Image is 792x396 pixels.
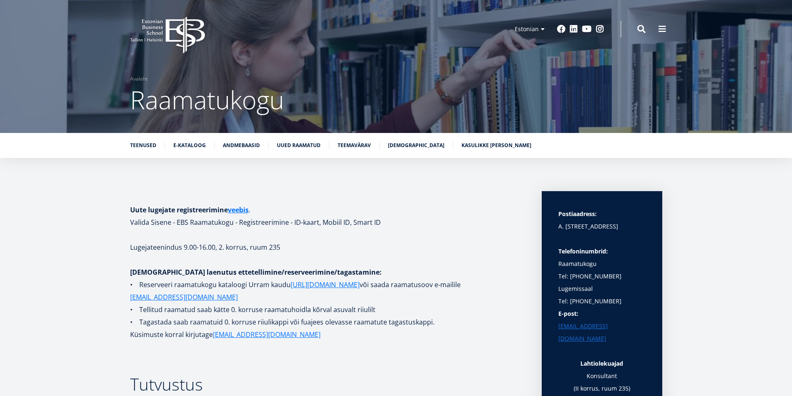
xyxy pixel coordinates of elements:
a: veebis [228,204,249,216]
strong: Postiaadress: [558,210,597,218]
p: Küsimuste korral kirjutage [130,328,525,341]
a: Uued raamatud [277,141,321,150]
span: Tutvustus [130,373,203,396]
a: E-kataloog [173,141,206,150]
a: Linkedin [570,25,578,33]
a: Youtube [582,25,592,33]
strong: Uute lugejate registreerimine [130,205,249,214]
p: A. [STREET_ADDRESS] [558,220,646,233]
a: Instagram [596,25,604,33]
p: Tel: [PHONE_NUMBER] Lugemissaal [558,270,646,295]
a: Avaleht [130,75,148,83]
p: • Tellitud raamatud saab kätte 0. korruse raamatuhoidla kõrval asuvalt riiulilt [130,303,525,316]
p: Raamatukogu [558,245,646,270]
strong: Lahtiolekuajad [580,359,623,367]
strong: [DEMOGRAPHIC_DATA] laenutus ettetellimine/reserveerimine/tagastamine: [130,268,382,277]
p: • Reserveeri raamatukogu kataloogi Urram kaudu või saada raamatusoov e-mailile [130,278,525,303]
a: Teemavärav [338,141,371,150]
a: [DEMOGRAPHIC_DATA] [388,141,444,150]
a: [EMAIL_ADDRESS][DOMAIN_NAME] [213,328,321,341]
p: Tel: [PHONE_NUMBER] [558,295,646,307]
p: Lugejateenindus 9.00-16.00, 2. korrus, ruum 235 [130,241,525,253]
a: Kasulikke [PERSON_NAME] [461,141,531,150]
strong: Telefoninumbrid: [558,247,608,255]
strong: E-post: [558,310,578,317]
a: Teenused [130,141,156,150]
a: [URL][DOMAIN_NAME] [291,278,360,291]
p: • Tagastada saab raamatuid 0. korruse riiulikappi või fuajees olevasse raamatute tagastuskappi. [130,316,525,328]
a: Facebook [557,25,565,33]
h1: . Valida Sisene - EBS Raamatukogu - Registreerimine - ID-kaart, Mobiil ID, Smart ID [130,204,525,229]
a: [EMAIL_ADDRESS][DOMAIN_NAME] [130,291,238,303]
span: Raamatukogu [130,83,284,117]
a: [EMAIL_ADDRESS][DOMAIN_NAME] [558,320,646,345]
a: Andmebaasid [223,141,260,150]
